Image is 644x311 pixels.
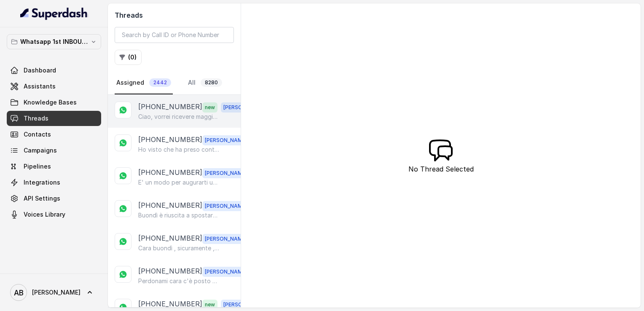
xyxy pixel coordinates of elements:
span: new [202,102,217,113]
a: [PERSON_NAME] [7,281,101,304]
img: light.svg [20,7,88,20]
span: Knowledge Bases [24,98,77,107]
span: [PERSON_NAME] [202,267,250,277]
span: Integrations [24,178,60,187]
input: Search by Call ID or Phone Number [115,27,234,43]
span: Threads [24,114,48,123]
span: Dashboard [24,66,56,75]
p: Buondì è riuscita a spostare l'appuntamento ? [138,211,219,220]
span: [PERSON_NAME] [202,135,250,145]
span: [PERSON_NAME] [202,234,250,244]
a: All8280 [186,72,224,94]
a: Dashboard [7,63,101,78]
span: [PERSON_NAME] [221,102,268,113]
h2: Threads [115,10,234,20]
span: Voices Library [24,210,65,219]
a: Integrations [7,175,101,190]
p: Whatsapp 1st INBOUND Workspace [20,37,88,47]
span: Pipelines [24,162,51,171]
text: AB [14,288,24,297]
button: (0) [115,50,142,65]
p: Cara buondì , sicuramente , puoi controllare nei registri di whats app o nelle chiamate perse .. [138,244,219,252]
a: Threads [7,111,101,126]
p: [PHONE_NUMBER] [138,134,202,145]
p: No Thread Selected [408,164,474,174]
a: Assistants [7,79,101,94]
p: Ho visto che ha preso contatto con la mia assistente Asia , le auguro una buona giornata [138,145,219,154]
a: Voices Library [7,207,101,222]
p: [PHONE_NUMBER] [138,167,202,178]
a: Campaigns [7,143,101,158]
span: 8280 [201,78,222,87]
a: Pipelines [7,159,101,174]
span: 2442 [149,78,171,87]
p: [PHONE_NUMBER] [138,233,202,244]
p: [PHONE_NUMBER] [138,200,202,211]
p: Perdonami cara c'è posto a [DATE] allora , buona serata [138,277,219,285]
span: Contacts [24,130,51,139]
p: [PHONE_NUMBER] [138,102,202,113]
button: Whatsapp 1st INBOUND Workspace [7,34,101,49]
nav: Tabs [115,72,234,94]
p: [PHONE_NUMBER] [138,266,202,277]
a: Assigned2442 [115,72,173,94]
p: E' un modo per augurarti una buona chiamata 🌺 [138,178,219,187]
span: [PERSON_NAME] [32,288,80,297]
span: new [202,300,217,310]
p: [PHONE_NUMBER] [138,299,202,310]
span: [PERSON_NAME] [202,168,250,178]
span: Campaigns [24,146,57,155]
span: API Settings [24,194,60,203]
a: Knowledge Bases [7,95,101,110]
span: [PERSON_NAME] [202,201,250,211]
span: Assistants [24,82,56,91]
p: Ciao, vorrei ricevere maggiori informazioni e il regalo in omaggio sulla libertà alimentare, per ... [138,113,219,121]
a: API Settings [7,191,101,206]
span: [PERSON_NAME] [221,300,268,310]
a: Contacts [7,127,101,142]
